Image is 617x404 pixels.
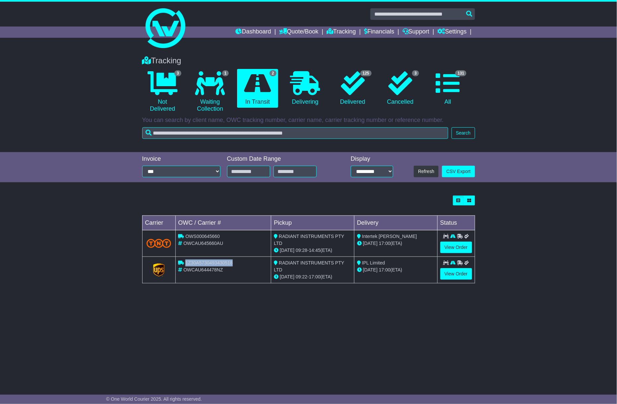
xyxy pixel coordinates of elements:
td: OWC / Carrier # [175,216,271,230]
p: You can search by client name, OWC tracking number, carrier name, carrier tracking number or refe... [142,117,475,124]
td: Status [437,216,475,230]
span: IPL Limited [362,260,385,265]
span: 3 [174,70,181,76]
div: - (ETA) [274,273,351,280]
span: RADIANT INSTRUMENTS PTY LTD [274,260,344,272]
span: OWS000645660 [185,234,220,239]
a: 1 Waiting Collection [190,69,230,115]
span: 17:00 [309,274,321,279]
td: Carrier [142,216,175,230]
a: View Order [440,268,472,280]
span: 1 [222,70,229,76]
div: (ETA) [357,240,435,247]
span: 17:00 [379,241,391,246]
span: 125 [360,70,372,76]
a: View Order [440,242,472,253]
div: Display [351,155,394,163]
span: 14:45 [309,248,321,253]
a: 125 Delivered [332,69,373,108]
a: Support [402,27,429,38]
span: Intertek [PERSON_NAME] [362,234,417,239]
span: 09:22 [296,274,307,279]
a: 3 Cancelled [380,69,421,108]
span: 3 [412,70,419,76]
span: RADIANT INSTRUMENTS PTY LTD [274,234,344,246]
span: OWCAU644478NZ [183,267,223,272]
div: Tracking [139,56,478,66]
span: 2 [270,70,277,76]
a: Financials [364,27,394,38]
span: 131 [455,70,466,76]
span: [DATE] [280,274,294,279]
a: Quote/Book [279,27,318,38]
div: Invoice [142,155,220,163]
img: GetCarrierServiceLogo [153,263,164,277]
span: OWCAU645660AU [183,241,223,246]
a: Delivering [285,69,326,108]
a: Dashboard [236,27,271,38]
a: 3 Not Delivered [142,69,183,115]
span: 17:00 [379,267,391,272]
span: © One World Courier 2025. All rights reserved. [106,396,202,402]
span: 09:28 [296,248,307,253]
button: Search [452,127,475,139]
a: 131 All [427,69,468,108]
a: 2 In Transit [237,69,278,108]
span: 1Z30A5730493430518 [185,260,232,265]
a: CSV Export [442,166,475,177]
div: (ETA) [357,266,435,273]
td: Delivery [354,216,437,230]
img: TNT_Domestic.png [147,239,171,248]
div: Custom Date Range [227,155,334,163]
span: [DATE] [363,241,378,246]
div: - (ETA) [274,247,351,254]
td: Pickup [271,216,354,230]
span: [DATE] [280,248,294,253]
a: Settings [438,27,467,38]
button: Refresh [414,166,439,177]
span: [DATE] [363,267,378,272]
a: Tracking [327,27,356,38]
